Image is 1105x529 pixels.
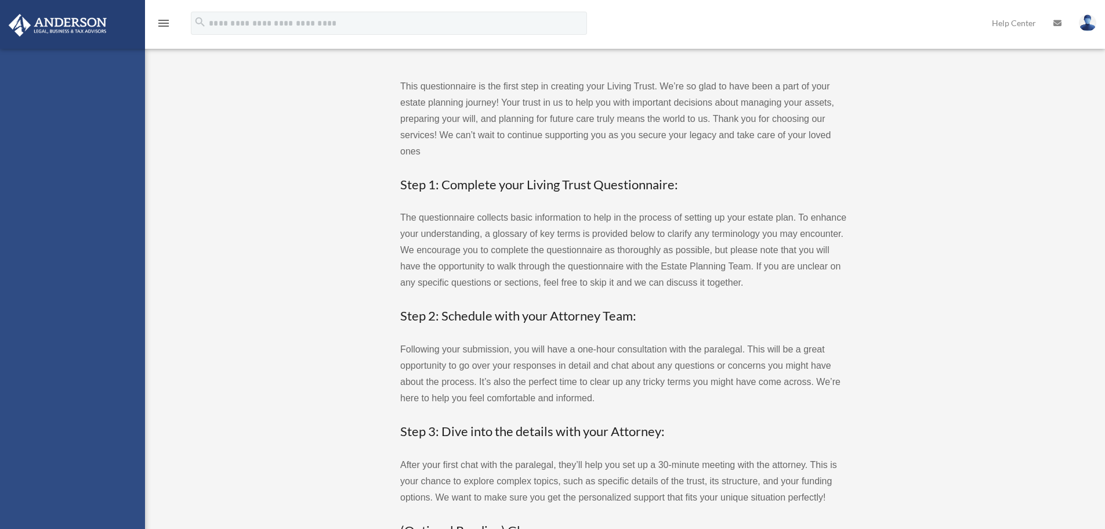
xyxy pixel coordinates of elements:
h3: Step 1: Complete your Living Trust Questionnaire: [400,176,847,194]
h3: Step 2: Schedule with your Attorney Team: [400,307,847,325]
p: After your first chat with the paralegal, they’ll help you set up a 30-minute meeting with the at... [400,457,847,506]
a: menu [157,20,171,30]
p: Following your submission, you will have a one-hour consultation with the paralegal. This will be... [400,341,847,406]
img: Anderson Advisors Platinum Portal [5,14,110,37]
img: User Pic [1079,15,1096,31]
p: This questionnaire is the first step in creating your Living Trust. We’re so glad to have been a ... [400,78,847,160]
i: menu [157,16,171,30]
i: search [194,16,206,28]
h3: Step 3: Dive into the details with your Attorney: [400,423,847,441]
p: The questionnaire collects basic information to help in the process of setting up your estate pla... [400,210,847,291]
